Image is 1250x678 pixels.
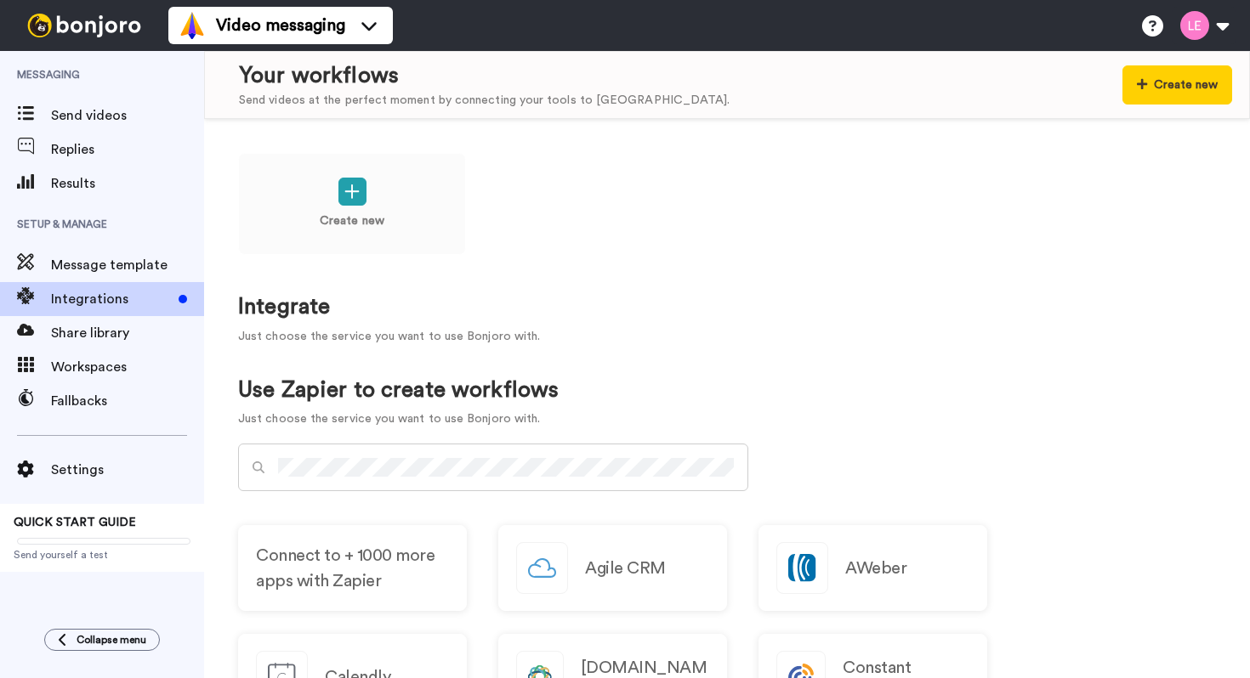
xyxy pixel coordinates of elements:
span: Workspaces [51,357,204,377]
img: logo_agile_crm.svg [517,543,567,593]
h2: Agile CRM [585,559,666,578]
img: vm-color.svg [179,12,206,39]
span: Send videos [51,105,204,126]
p: Just choose the service you want to use Bonjoro with. [238,328,1216,346]
span: Replies [51,139,204,160]
a: Agile CRM [498,525,727,611]
div: Your workflows [239,60,730,92]
a: Connect to + 1000 more apps with Zapier [238,525,467,611]
span: Results [51,173,204,194]
span: Collapse menu [77,633,146,647]
span: Video messaging [216,14,345,37]
span: QUICK START GUIDE [14,517,136,528]
span: Integrations [51,289,172,309]
h1: Use Zapier to create workflows [238,378,559,403]
h2: AWeber [845,559,906,578]
button: Collapse menu [44,629,160,651]
img: logo_aweber.svg [777,543,827,593]
span: Settings [51,460,204,480]
div: Send videos at the perfect moment by connecting your tools to [GEOGRAPHIC_DATA]. [239,92,730,110]
h1: Integrate [238,295,1216,319]
span: Message template [51,255,204,275]
img: bj-logo-header-white.svg [20,14,148,37]
a: Create new [238,153,466,255]
p: Just choose the service you want to use Bonjoro with. [238,410,559,428]
span: Share library [51,323,204,343]
p: Create new [320,212,384,230]
span: Send yourself a test [14,548,190,562]
span: Connect to + 1000 more apps with Zapier [256,543,449,594]
button: Create new [1122,65,1232,105]
span: Fallbacks [51,391,204,411]
a: AWeber [759,525,987,611]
